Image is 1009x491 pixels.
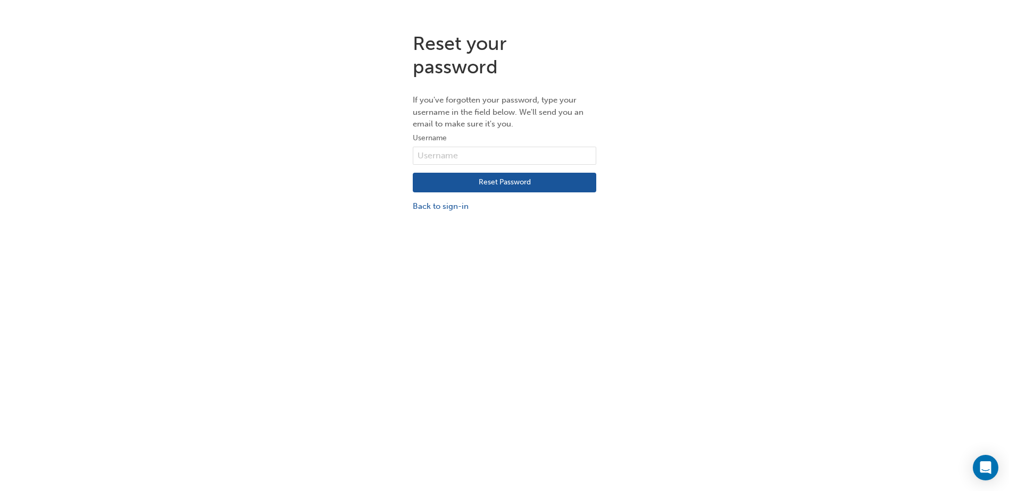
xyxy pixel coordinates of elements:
h1: Reset your password [413,32,596,78]
input: Username [413,147,596,165]
button: Reset Password [413,173,596,193]
p: If you've forgotten your password, type your username in the field below. We'll send you an email... [413,94,596,130]
a: Back to sign-in [413,200,596,213]
div: Open Intercom Messenger [973,455,998,480]
label: Username [413,132,596,145]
